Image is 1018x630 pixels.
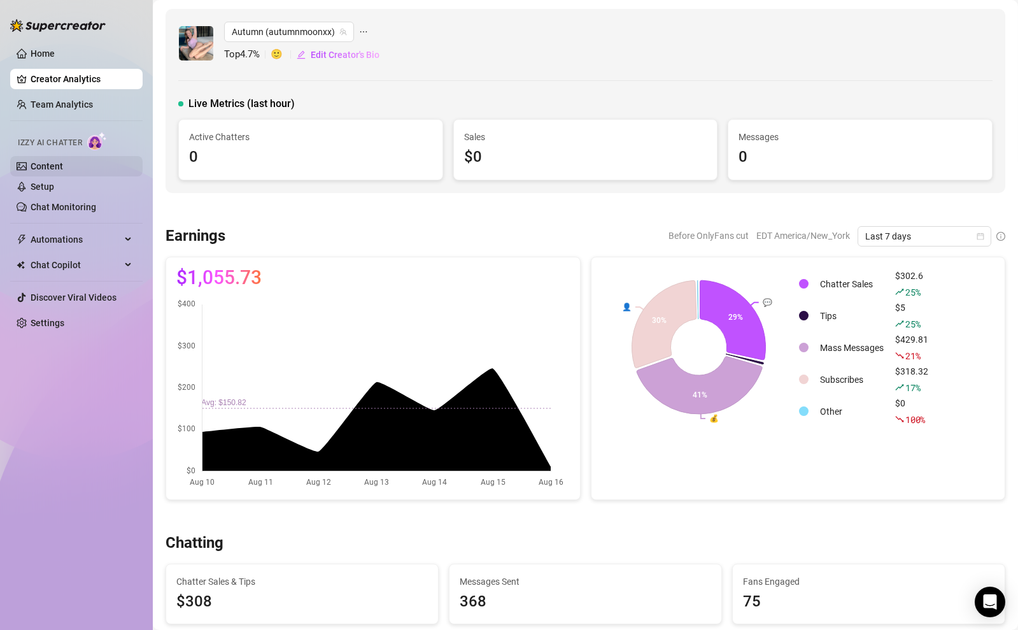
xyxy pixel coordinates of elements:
[743,575,994,589] span: Fans Engaged
[297,50,306,59] span: edit
[31,161,63,171] a: Content
[621,302,631,311] text: 👤
[31,182,54,192] a: Setup
[709,413,718,423] text: 💰
[895,364,928,395] div: $318.32
[31,292,117,303] a: Discover Viral Videos
[464,145,707,169] div: $0
[743,590,994,614] div: 75
[232,22,346,41] span: Autumn (autumnmoonxx)
[895,287,904,296] span: rise
[996,232,1005,241] span: info-circle
[179,26,213,61] img: Autumn
[895,301,928,331] div: $5
[10,19,106,32] img: logo-BBDzfeDw.svg
[176,268,262,288] span: $1,055.73
[905,318,920,330] span: 25 %
[905,350,920,362] span: 21 %
[815,301,889,331] td: Tips
[31,229,121,250] span: Automations
[311,50,379,60] span: Edit Creator's Bio
[739,130,982,144] span: Messages
[895,351,904,360] span: fall
[31,48,55,59] a: Home
[977,233,984,240] span: calendar
[815,333,889,363] td: Mass Messages
[895,383,904,392] span: rise
[31,99,93,110] a: Team Analytics
[865,227,984,246] span: Last 7 days
[189,130,432,144] span: Active Chatters
[815,364,889,395] td: Subscribes
[905,382,920,394] span: 17 %
[739,145,982,169] div: 0
[895,269,928,299] div: $302.6
[87,132,107,150] img: AI Chatter
[895,319,904,328] span: rise
[166,226,225,247] h3: Earnings
[895,415,904,424] span: fall
[31,202,96,212] a: Chat Monitoring
[31,69,132,89] a: Creator Analytics
[166,533,223,554] h3: Chatting
[17,261,25,269] img: Chat Copilot
[188,96,295,111] span: Live Metrics (last hour)
[895,396,928,427] div: $0
[905,413,925,426] span: 100 %
[339,28,347,36] span: team
[18,137,82,149] span: Izzy AI Chatter
[189,145,432,169] div: 0
[460,590,711,614] div: 368
[975,587,1005,617] div: Open Intercom Messenger
[815,396,889,427] td: Other
[271,47,296,62] span: 🙂
[31,255,121,275] span: Chat Copilot
[176,575,428,589] span: Chatter Sales & Tips
[762,297,772,306] text: 💬
[17,234,27,245] span: thunderbolt
[296,45,380,65] button: Edit Creator's Bio
[464,130,707,144] span: Sales
[460,575,711,589] span: Messages Sent
[176,590,428,614] span: $308
[31,318,64,328] a: Settings
[224,47,271,62] span: Top 4.7 %
[359,22,368,42] span: ellipsis
[815,269,889,299] td: Chatter Sales
[668,226,749,245] span: Before OnlyFans cut
[895,333,928,363] div: $429.81
[905,286,920,298] span: 25 %
[756,226,850,245] span: EDT America/New_York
